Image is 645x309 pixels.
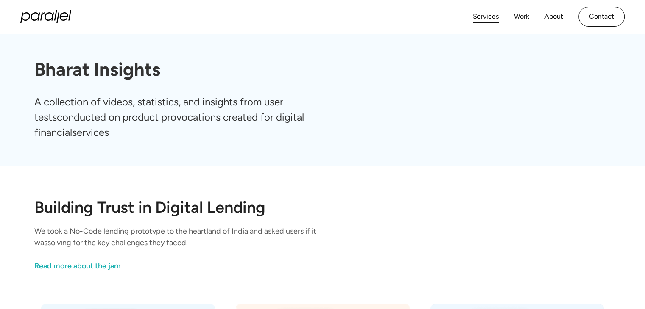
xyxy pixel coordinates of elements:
[514,11,529,23] a: Work
[473,11,499,23] a: Services
[34,94,337,140] p: A collection of videos, statistics, and insights from user testsconducted on product provocations...
[578,7,625,27] a: Contact
[34,260,352,272] a: link
[34,260,121,272] div: Read more about the jam
[20,10,71,23] a: home
[34,59,611,81] h1: Bharat Insights
[34,226,352,248] p: We took a No-Code lending prototype to the heartland of India and asked users if it wassolving fo...
[34,199,611,215] h2: Building Trust in Digital Lending
[544,11,563,23] a: About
